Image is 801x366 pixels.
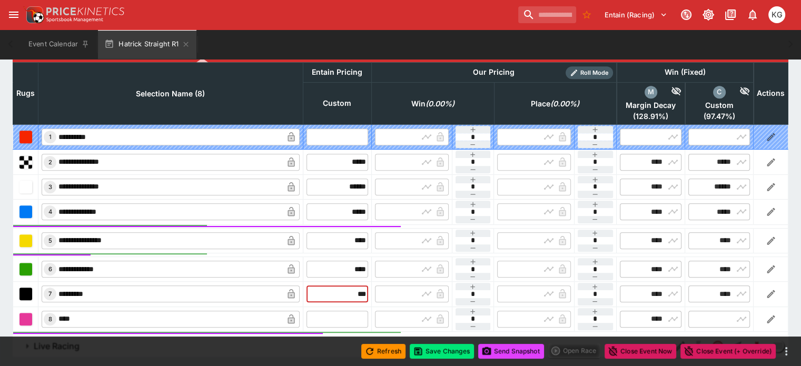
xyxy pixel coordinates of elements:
span: Custom [688,101,750,110]
span: 7 [46,290,54,298]
button: Toggle light/dark mode [699,5,718,24]
button: Refresh [361,344,406,359]
a: baf274b9-14a9-4ebf-aa48-c524abc60b6a [746,335,767,357]
span: Win(0.00%) [400,97,466,110]
th: Entain Pricing [303,62,371,82]
div: Kevin Gutschlag [768,6,785,23]
div: Show/hide Price Roll mode configuration. [566,66,613,79]
button: Notifications [743,5,762,24]
span: ( 128.91 %) [620,112,681,121]
span: Place(0.00%) [519,97,591,110]
th: Rugs [13,62,38,124]
button: Close Event (+ Override) [680,344,776,359]
div: custom [713,86,726,98]
span: 4 [46,208,54,215]
button: Select Tenant [598,6,674,23]
th: Win (Fixed) [617,62,754,82]
div: Our Pricing [469,66,519,79]
span: Selection Name (8) [124,87,216,100]
img: Sportsbook Management [46,17,103,22]
button: Kevin Gutschlag [765,3,788,26]
span: 1 [47,133,54,141]
span: 6 [46,265,54,273]
button: Event Calendar [22,29,96,59]
div: Hide Competitor [657,86,682,98]
span: Margin Decay [620,101,681,110]
button: Documentation [721,5,740,24]
button: open drawer [4,5,23,24]
button: Live Racing [13,335,670,357]
span: Roll Mode [576,68,613,77]
button: Hatrick Straight R1 [98,29,196,59]
span: 2 [46,159,54,166]
div: split button [548,343,600,358]
span: 8 [46,315,54,323]
input: search [518,6,576,23]
div: Hide Competitor [726,86,750,98]
em: ( 0.00 %) [550,97,579,110]
img: PriceKinetics Logo [23,4,44,25]
button: Send Snapshot [478,344,544,359]
span: ( 97.47 %) [688,112,750,121]
img: PriceKinetics [46,7,124,15]
div: margin_decay [645,86,657,98]
th: Actions [754,62,788,124]
span: 3 [46,183,54,191]
span: 5 [46,237,54,244]
button: Close Event Now [605,344,676,359]
button: Connected to PK [677,5,696,24]
th: Custom [303,82,371,124]
button: more [780,345,793,358]
button: No Bookmarks [578,6,595,23]
em: ( 0.00 %) [426,97,454,110]
button: Save Changes [410,344,474,359]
